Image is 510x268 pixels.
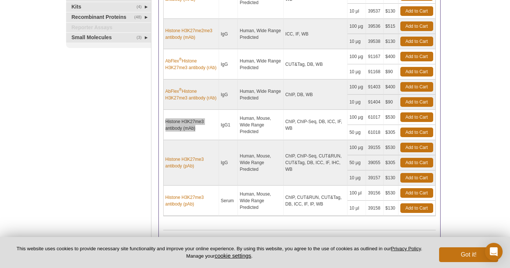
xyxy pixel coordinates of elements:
[384,201,398,216] td: $130
[348,95,366,110] td: 10 µg
[400,173,433,183] a: Add to Cart
[219,49,238,79] td: IgG
[366,19,383,34] td: 39536
[366,155,383,170] td: 39055
[219,110,238,140] td: IgG1
[384,79,398,95] td: $400
[348,201,366,216] td: 10 µl
[348,19,366,34] td: 100 µg
[366,125,383,140] td: 61018
[66,23,151,33] a: Reporter Assays
[238,140,283,186] td: Human, Mouse, Wide Range Predicted
[400,67,433,77] a: Add to Cart
[366,49,383,64] td: 91167
[384,34,398,49] td: $130
[366,201,383,216] td: 39158
[400,52,433,61] a: Add to Cart
[66,13,151,22] a: (48)Recombinant Proteins
[134,13,146,22] span: (48)
[66,2,151,12] a: (4)Kits
[366,4,383,19] td: 39537
[284,140,348,186] td: ChIP, ChIP-Seq, CUT&RUN, CUT&Tag, DB, ICC, IF, IHC, WB
[66,33,151,43] a: (3)Small Molecules
[238,19,283,49] td: Human, Wide Range Predicted
[366,64,383,79] td: 91168
[219,140,238,186] td: IgG
[384,19,398,34] td: $515
[485,243,503,261] div: Open Intercom Messenger
[391,246,421,251] a: Privacy Policy
[348,34,366,49] td: 10 µg
[165,194,217,207] a: Histone H3K27me3 antibody (pAb)
[366,95,383,110] td: 91404
[384,110,398,125] td: $530
[284,79,348,110] td: ChIP, DB, WB
[348,64,366,79] td: 10 µg
[384,49,398,64] td: $400
[165,118,217,132] a: Histone H3K27me3 antibody (mAb)
[384,95,398,110] td: $90
[284,19,348,49] td: ICC, IF, WB
[400,143,433,152] a: Add to Cart
[400,188,433,198] a: Add to Cart
[179,57,182,61] sup: ®
[137,33,146,43] span: (3)
[366,79,383,95] td: 91403
[400,203,433,213] a: Add to Cart
[439,247,498,262] button: Got it!
[215,252,251,259] button: cookie settings
[366,110,383,125] td: 61017
[348,49,366,64] td: 100 µg
[384,4,398,19] td: $130
[384,64,398,79] td: $90
[384,155,398,170] td: $305
[179,88,182,92] sup: ®
[400,21,433,31] a: Add to Cart
[384,125,398,140] td: $305
[348,79,366,95] td: 100 µg
[384,140,398,155] td: $530
[400,128,433,137] a: Add to Cart
[219,186,238,216] td: Serum
[219,19,238,49] td: IgG
[400,6,433,16] a: Add to Cart
[348,125,366,140] td: 50 µg
[384,186,398,201] td: $530
[284,49,348,79] td: CUT&Tag, DB, WB
[284,186,348,216] td: ChIP, CUT&RUN, CUT&Tag, DB, ICC, IF, IP, WB
[238,110,283,140] td: Human, Mouse, Wide Range Predicted
[165,88,217,101] a: AbFlex®Histone H3K27me3 antibody (rAb)
[165,27,217,41] a: Histone H3K27me2me3 antibody (mAb)
[400,37,433,46] a: Add to Cart
[165,58,217,71] a: AbFlex®Histone H3K27me3 antibody (rAb)
[348,155,366,170] td: 50 µg
[12,245,427,259] p: This website uses cookies to provide necessary site functionality and improve your online experie...
[366,170,383,186] td: 39157
[348,110,366,125] td: 100 µg
[400,82,433,92] a: Add to Cart
[348,170,366,186] td: 10 µg
[400,158,433,167] a: Add to Cart
[348,4,366,19] td: 10 µl
[366,186,383,201] td: 39156
[165,156,217,169] a: Histone H3K27me3 antibody (pAb)
[238,49,283,79] td: Human, Wide Range Predicted
[238,79,283,110] td: Human, Wide Range Predicted
[366,140,383,155] td: 39155
[400,112,433,122] a: Add to Cart
[400,97,433,107] a: Add to Cart
[219,79,238,110] td: IgG
[384,170,398,186] td: $130
[348,186,366,201] td: 100 µl
[137,2,146,12] span: (4)
[366,34,383,49] td: 39538
[348,140,366,155] td: 100 µg
[284,110,348,140] td: ChIP, ChIP-Seq, DB, ICC, IF, WB
[238,186,283,216] td: Human, Mouse, Wide Range Predicted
